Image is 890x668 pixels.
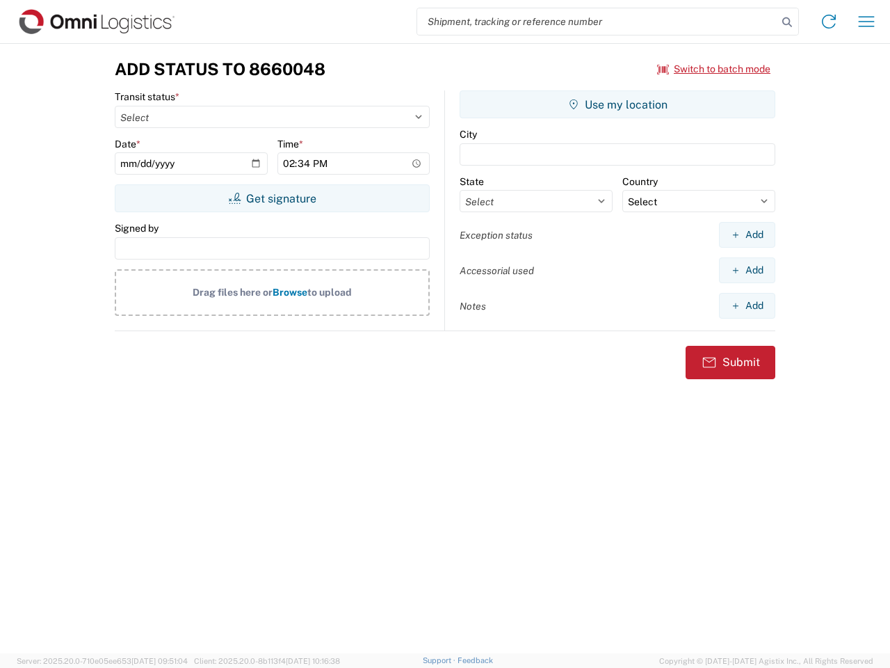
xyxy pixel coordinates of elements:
[657,58,770,81] button: Switch to batch mode
[273,287,307,298] span: Browse
[115,138,140,150] label: Date
[719,293,775,319] button: Add
[194,657,340,665] span: Client: 2025.20.0-8b113f4
[277,138,303,150] label: Time
[115,222,159,234] label: Signed by
[115,59,325,79] h3: Add Status to 8660048
[460,229,533,241] label: Exception status
[460,175,484,188] label: State
[193,287,273,298] span: Drag files here or
[286,657,340,665] span: [DATE] 10:16:38
[17,657,188,665] span: Server: 2025.20.0-710e05ee653
[686,346,775,379] button: Submit
[423,656,458,665] a: Support
[719,222,775,248] button: Add
[307,287,352,298] span: to upload
[659,655,873,667] span: Copyright © [DATE]-[DATE] Agistix Inc., All Rights Reserved
[460,300,486,312] label: Notes
[458,656,493,665] a: Feedback
[417,8,777,35] input: Shipment, tracking or reference number
[719,257,775,283] button: Add
[115,90,179,103] label: Transit status
[131,657,188,665] span: [DATE] 09:51:04
[460,264,534,277] label: Accessorial used
[622,175,658,188] label: Country
[460,90,775,118] button: Use my location
[460,128,477,141] label: City
[115,184,430,212] button: Get signature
